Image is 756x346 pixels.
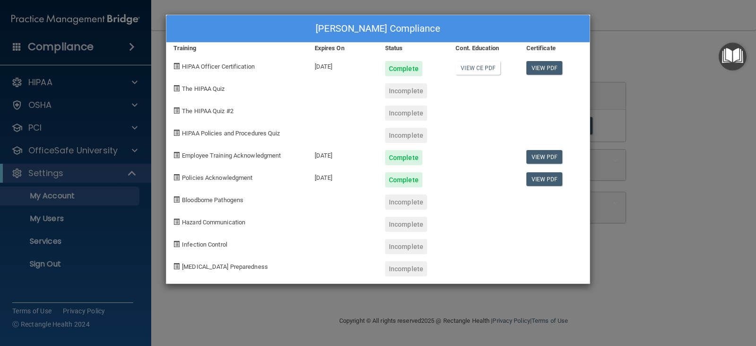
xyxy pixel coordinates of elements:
[166,15,590,43] div: [PERSON_NAME] Compliance
[182,107,233,115] span: The HIPAA Quiz #2
[308,143,378,165] div: [DATE]
[385,106,427,121] div: Incomplete
[385,261,427,276] div: Incomplete
[385,217,427,232] div: Incomplete
[182,63,255,70] span: HIPAA Officer Certification
[182,263,268,270] span: [MEDICAL_DATA] Preparedness
[182,219,245,226] span: Hazard Communication
[526,172,563,186] a: View PDF
[182,174,252,181] span: Policies Acknowledgment
[455,61,500,75] a: View CE PDF
[385,195,427,210] div: Incomplete
[385,83,427,98] div: Incomplete
[385,239,427,254] div: Incomplete
[519,43,590,54] div: Certificate
[385,150,422,165] div: Complete
[448,43,519,54] div: Cont. Education
[526,150,563,164] a: View PDF
[182,85,224,92] span: The HIPAA Quiz
[182,130,280,137] span: HIPAA Policies and Procedures Quiz
[308,54,378,76] div: [DATE]
[308,43,378,54] div: Expires On
[308,165,378,187] div: [DATE]
[182,196,243,204] span: Bloodborne Pathogens
[182,152,281,159] span: Employee Training Acknowledgment
[385,61,422,76] div: Complete
[719,43,747,71] button: Open Resource Center
[182,241,227,248] span: Infection Control
[385,128,427,143] div: Incomplete
[385,172,422,187] div: Complete
[378,43,448,54] div: Status
[526,61,563,75] a: View PDF
[166,43,308,54] div: Training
